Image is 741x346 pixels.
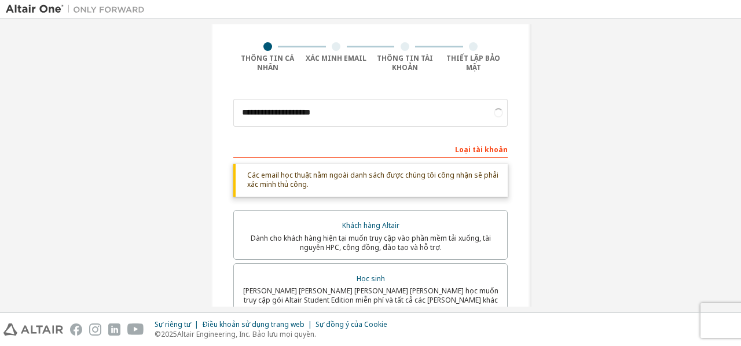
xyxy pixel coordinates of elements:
[127,323,144,336] img: youtube.svg
[241,53,294,72] font: Thông tin cá nhân
[202,319,305,329] font: Điều khoản sử dụng trang web
[357,274,385,284] font: Học sinh
[89,323,101,336] img: instagram.svg
[446,53,500,72] font: Thiết lập bảo mật
[247,170,498,189] font: Các email học thuật nằm ngoài danh sách được chúng tôi công nhận sẽ phải xác minh thủ công.
[306,53,366,63] font: Xác minh Email
[251,233,491,252] font: Dành cho khách hàng hiện tại muốn truy cập vào phần mềm tải xuống, tài nguyên HPC, cộng đồng, đào...
[70,323,82,336] img: facebook.svg
[155,329,161,339] font: ©
[108,323,120,336] img: linkedin.svg
[6,3,151,15] img: Altair One
[161,329,177,339] font: 2025
[377,53,433,72] font: Thông tin tài khoản
[342,220,399,230] font: Khách hàng Altair
[316,319,387,329] font: Sự đồng ý của Cookie
[3,323,63,336] img: altair_logo.svg
[243,286,498,314] font: [PERSON_NAME] [PERSON_NAME] [PERSON_NAME] [PERSON_NAME] học muốn truy cập gói Altair Student Edit...
[455,145,508,154] font: Loại tài khoản
[177,329,316,339] font: Altair Engineering, Inc. Bảo lưu mọi quyền.
[155,319,191,329] font: Sự riêng tư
